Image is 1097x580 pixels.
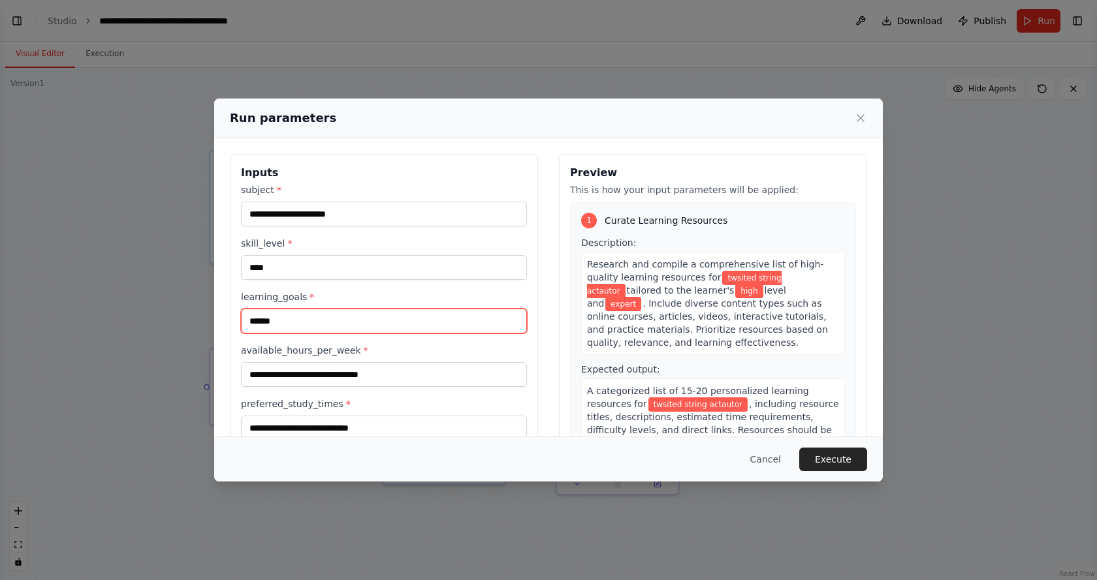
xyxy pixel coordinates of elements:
[648,397,748,412] span: Variable: subject
[241,237,527,250] label: skill_level
[241,165,527,181] h3: Inputs
[605,214,727,227] span: Curate Learning Resources
[241,344,527,357] label: available_hours_per_week
[587,271,782,298] span: Variable: subject
[605,297,641,311] span: Variable: learning_goals
[570,165,856,181] h3: Preview
[581,237,636,248] span: Description:
[570,183,856,196] p: This is how your input parameters will be applied:
[241,397,527,410] label: preferred_study_times
[587,298,828,348] span: . Include diverse content types such as online courses, articles, videos, interactive tutorials, ...
[627,285,735,296] span: tailored to the learner's
[740,448,791,471] button: Cancel
[230,109,336,127] h2: Run parameters
[587,399,839,461] span: , including resource titles, descriptions, estimated time requirements, difficulty levels, and di...
[241,290,527,303] label: learning_goals
[799,448,867,471] button: Execute
[581,364,660,374] span: Expected output:
[587,386,809,409] span: A categorized list of 15-20 personalized learning resources for
[735,284,763,298] span: Variable: skill_level
[581,213,597,228] div: 1
[241,183,527,196] label: subject
[587,259,823,282] span: Research and compile a comprehensive list of high-quality learning resources for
